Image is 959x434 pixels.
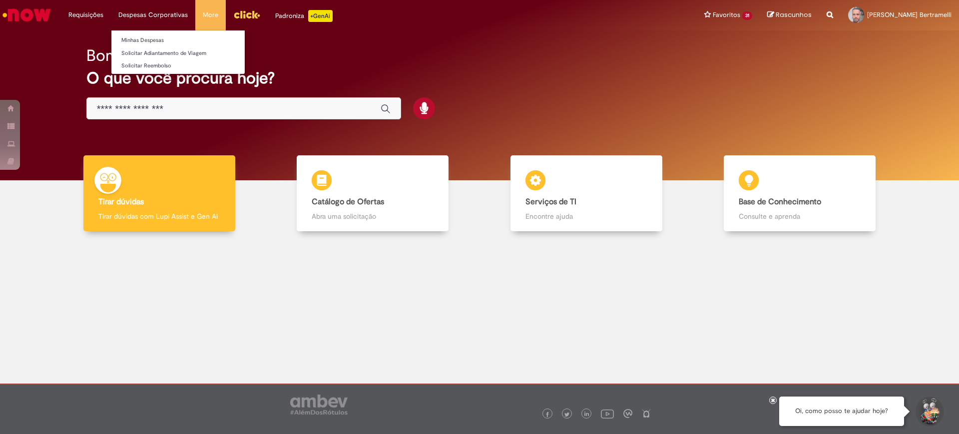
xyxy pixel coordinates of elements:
img: ServiceNow [1,5,52,25]
span: More [203,10,218,20]
b: Base de Conhecimento [739,197,821,207]
span: Rascunhos [776,10,812,19]
h2: Bom dia, Jefferson [86,47,221,64]
ul: Despesas Corporativas [111,30,245,74]
img: logo_footer_twitter.png [564,412,569,417]
img: logo_footer_linkedin.png [584,412,589,418]
a: Tirar dúvidas Tirar dúvidas com Lupi Assist e Gen Ai [52,155,266,232]
p: +GenAi [308,10,333,22]
img: logo_footer_youtube.png [601,407,614,420]
span: 31 [742,11,752,20]
span: [PERSON_NAME] Bertramelli [867,10,952,19]
b: Catálogo de Ofertas [312,197,384,207]
a: Serviços de TI Encontre ajuda [479,155,693,232]
a: Rascunhos [767,10,812,20]
a: Base de Conhecimento Consulte e aprenda [693,155,907,232]
a: Solicitar Reembolso [111,60,245,71]
span: Despesas Corporativas [118,10,188,20]
a: Solicitar Adiantamento de Viagem [111,48,245,59]
button: Iniciar Conversa de Suporte [914,397,944,427]
img: logo_footer_ambev_rotulo_gray.png [290,395,348,415]
img: click_logo_yellow_360x200.png [233,7,260,22]
span: Favoritos [713,10,740,20]
div: Oi, como posso te ajudar hoje? [779,397,904,426]
img: logo_footer_facebook.png [545,412,550,417]
a: Minhas Despesas [111,35,245,46]
p: Abra uma solicitação [312,211,434,221]
div: Padroniza [275,10,333,22]
img: logo_footer_workplace.png [623,409,632,418]
p: Encontre ajuda [525,211,647,221]
span: Requisições [68,10,103,20]
b: Tirar dúvidas [98,197,144,207]
img: logo_footer_naosei.png [642,409,651,418]
b: Serviços de TI [525,197,576,207]
p: Tirar dúvidas com Lupi Assist e Gen Ai [98,211,220,221]
p: Consulte e aprenda [739,211,861,221]
h2: O que você procura hoje? [86,69,873,87]
a: Catálogo de Ofertas Abra uma solicitação [266,155,480,232]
